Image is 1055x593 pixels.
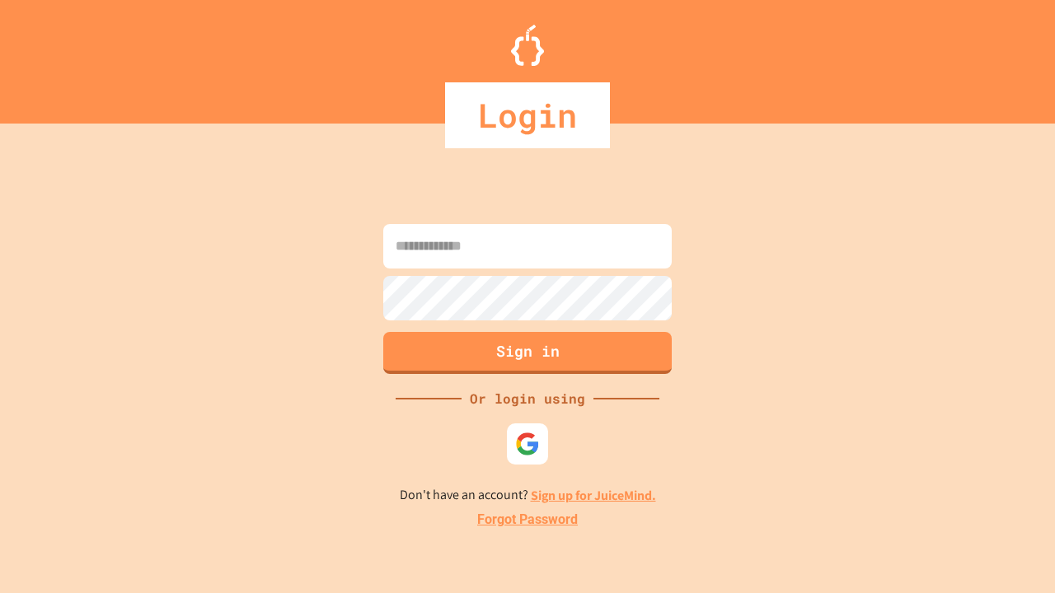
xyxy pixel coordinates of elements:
[515,432,540,456] img: google-icon.svg
[531,487,656,504] a: Sign up for JuiceMind.
[477,510,578,530] a: Forgot Password
[445,82,610,148] div: Login
[400,485,656,506] p: Don't have an account?
[462,389,593,409] div: Or login using
[511,25,544,66] img: Logo.svg
[383,332,672,374] button: Sign in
